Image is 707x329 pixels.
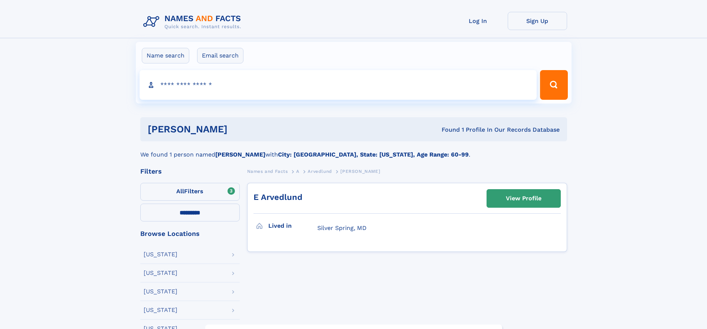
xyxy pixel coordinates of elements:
[140,141,567,159] div: We found 1 person named with .
[140,70,537,100] input: search input
[176,188,184,195] span: All
[148,125,335,134] h1: [PERSON_NAME]
[144,289,177,295] div: [US_STATE]
[140,12,247,32] img: Logo Names and Facts
[144,251,177,257] div: [US_STATE]
[308,169,332,174] span: Arvedlund
[334,126,560,134] div: Found 1 Profile In Our Records Database
[268,220,317,232] h3: Lived in
[308,167,332,176] a: Arvedlund
[340,169,380,174] span: [PERSON_NAME]
[448,12,508,30] a: Log In
[247,167,288,176] a: Names and Facts
[140,183,240,201] label: Filters
[142,48,189,63] label: Name search
[144,270,177,276] div: [US_STATE]
[506,190,541,207] div: View Profile
[296,169,300,174] span: A
[317,224,367,231] span: Silver Spring, MD
[215,151,265,158] b: [PERSON_NAME]
[197,48,243,63] label: Email search
[296,167,300,176] a: A
[540,70,567,100] button: Search Button
[144,307,177,313] div: [US_STATE]
[140,168,240,175] div: Filters
[508,12,567,30] a: Sign Up
[253,193,302,202] a: E Arvedlund
[140,230,240,237] div: Browse Locations
[487,190,560,207] a: View Profile
[278,151,469,158] b: City: [GEOGRAPHIC_DATA], State: [US_STATE], Age Range: 60-99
